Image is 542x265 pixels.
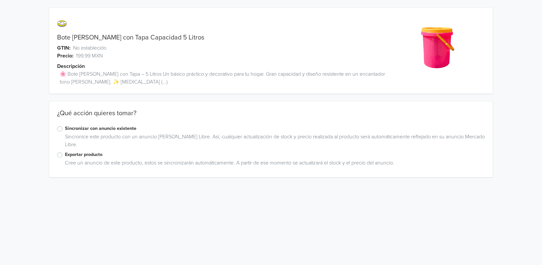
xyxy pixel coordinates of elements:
div: ¿Qué acción quieres tomar? [49,109,493,125]
a: Bote [PERSON_NAME] con Tapa Capacidad 5 Litros [57,34,204,41]
span: GTIN: [57,44,70,52]
div: Sincronice este producto con un anuncio [PERSON_NAME] Libre. Así, cualquier actualización de stoc... [62,133,485,151]
span: Precio: [57,52,73,60]
div: Cree un anuncio de este producto, estos se sincronizarán automáticamente. A partir de ese momento... [62,159,485,169]
span: 🌸 Bote [PERSON_NAME] con Tapa – 5 Litros Un básico práctico y decorativo para tu hogar. Gran capa... [60,70,390,86]
img: product_image [413,21,462,70]
span: No establecido [73,44,106,52]
label: Sincronizar con anuncio existente [65,125,485,132]
span: Descripción [57,62,85,70]
span: 199.99 MXN [76,52,103,60]
label: Exportar producto [65,151,485,158]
